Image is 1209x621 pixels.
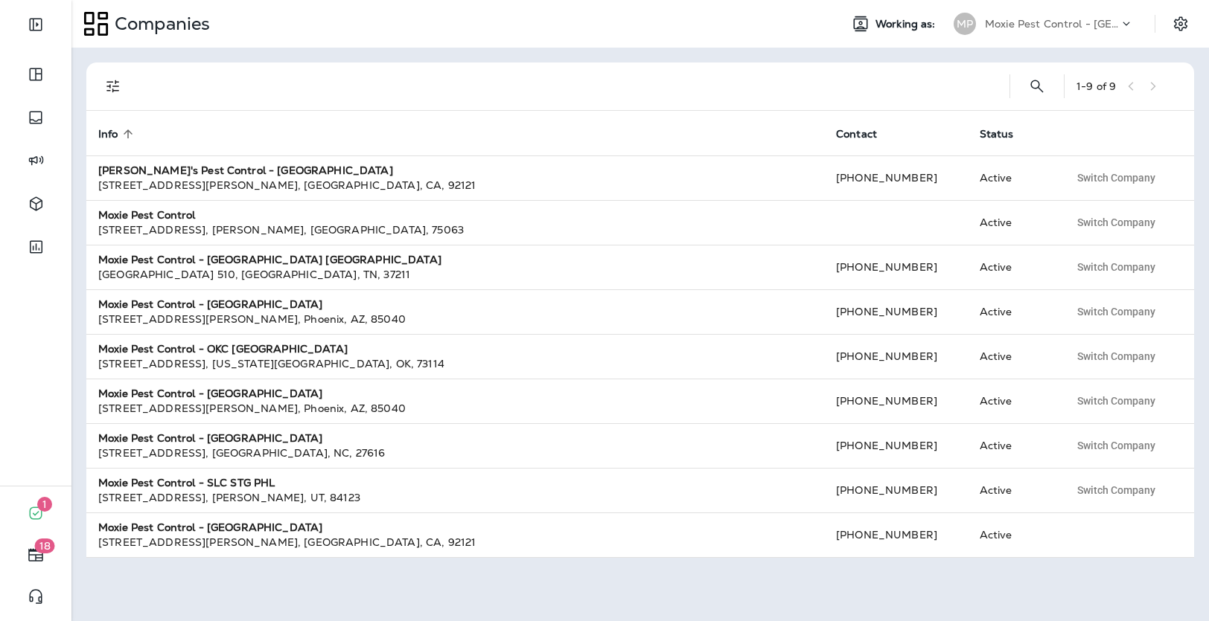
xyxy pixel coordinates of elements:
[968,245,1058,289] td: Active
[875,18,939,30] span: Working as:
[98,312,812,326] div: [STREET_ADDRESS][PERSON_NAME] , Phoenix , AZ , 85040
[1167,10,1194,37] button: Settings
[35,538,55,553] span: 18
[98,222,812,237] div: [STREET_ADDRESS] , [PERSON_NAME] , [GEOGRAPHIC_DATA] , 75063
[1069,300,1164,323] button: Switch Company
[968,512,1058,557] td: Active
[98,445,812,460] div: [STREET_ADDRESS] , [GEOGRAPHIC_DATA] , NC , 27616
[824,468,968,512] td: [PHONE_NUMBER]
[968,334,1058,379] td: Active
[98,476,275,489] strong: Moxie Pest Control - SLC STG PHL
[980,128,1014,141] span: Status
[1069,167,1164,189] button: Switch Company
[824,334,968,379] td: [PHONE_NUMBER]
[98,535,812,550] div: [STREET_ADDRESS][PERSON_NAME] , [GEOGRAPHIC_DATA] , CA , 92121
[1077,351,1155,361] span: Switch Company
[1069,434,1164,457] button: Switch Company
[98,164,393,177] strong: [PERSON_NAME]'s Pest Control - [GEOGRAPHIC_DATA]
[1077,306,1155,317] span: Switch Company
[968,289,1058,334] td: Active
[98,356,812,371] div: [STREET_ADDRESS] , [US_STATE][GEOGRAPHIC_DATA] , OK , 73114
[954,13,976,35] div: MP
[98,490,812,505] div: [STREET_ADDRESS] , [PERSON_NAME] , UT , 84123
[98,267,812,282] div: [GEOGRAPHIC_DATA] 510 , [GEOGRAPHIC_DATA] , TN , 37211
[968,423,1058,468] td: Active
[1076,80,1116,92] div: 1 - 9 of 9
[1069,345,1164,367] button: Switch Company
[98,128,118,141] span: Info
[98,387,322,400] strong: Moxie Pest Control - [GEOGRAPHIC_DATA]
[98,178,812,193] div: [STREET_ADDRESS][PERSON_NAME] , [GEOGRAPHIC_DATA] , CA , 92121
[968,468,1058,512] td: Active
[98,253,441,266] strong: Moxie Pest Control - [GEOGRAPHIC_DATA] [GEOGRAPHIC_DATA]
[15,498,57,528] button: 1
[98,431,322,445] strong: Moxie Pest Control - [GEOGRAPHIC_DATA]
[980,127,1033,141] span: Status
[824,379,968,423] td: [PHONE_NUMBER]
[1077,262,1155,272] span: Switch Company
[15,540,57,570] button: 18
[1069,390,1164,412] button: Switch Company
[824,155,968,200] td: [PHONE_NUMBER]
[968,200,1058,245] td: Active
[1069,211,1164,234] button: Switch Company
[98,342,348,355] strong: Moxie Pest Control - OKC [GEOGRAPHIC_DATA]
[1077,440,1155,451] span: Switch Company
[37,497,52,512] span: 1
[985,18,1119,30] p: Moxie Pest Control - [GEOGRAPHIC_DATA]
[98,208,196,222] strong: Moxie Pest Control
[98,297,322,311] strong: Moxie Pest Control - [GEOGRAPHIC_DATA]
[15,10,57,39] button: Expand Sidebar
[824,245,968,289] td: [PHONE_NUMBER]
[98,127,138,141] span: Info
[1069,256,1164,278] button: Switch Company
[98,401,812,416] div: [STREET_ADDRESS][PERSON_NAME] , Phoenix , AZ , 85040
[1069,479,1164,501] button: Switch Company
[1077,217,1155,228] span: Switch Company
[1077,173,1155,183] span: Switch Company
[968,379,1058,423] td: Active
[98,71,128,101] button: Filters
[824,289,968,334] td: [PHONE_NUMBER]
[1022,71,1052,101] button: Search Companies
[824,512,968,557] td: [PHONE_NUMBER]
[1077,485,1155,495] span: Switch Company
[98,521,322,534] strong: Moxie Pest Control - [GEOGRAPHIC_DATA]
[1077,396,1155,406] span: Switch Company
[836,127,896,141] span: Contact
[824,423,968,468] td: [PHONE_NUMBER]
[109,13,210,35] p: Companies
[836,128,877,141] span: Contact
[968,155,1058,200] td: Active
